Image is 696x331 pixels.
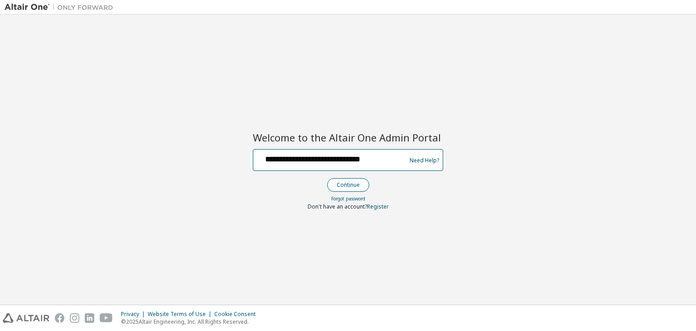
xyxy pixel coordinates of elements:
div: Cookie Consent [214,311,261,318]
img: Altair One [5,3,118,12]
div: Website Terms of Use [148,311,214,318]
p: © 2025 Altair Engineering, Inc. All Rights Reserved. [121,318,261,326]
img: youtube.svg [100,313,113,323]
img: instagram.svg [70,313,79,323]
span: Don't have an account? [308,203,367,210]
button: Continue [327,178,369,192]
img: facebook.svg [55,313,64,323]
img: altair_logo.svg [3,313,49,323]
a: Forgot password [331,195,365,202]
a: Register [367,203,389,210]
div: Privacy [121,311,148,318]
h2: Welcome to the Altair One Admin Portal [253,131,443,144]
img: linkedin.svg [85,313,94,323]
